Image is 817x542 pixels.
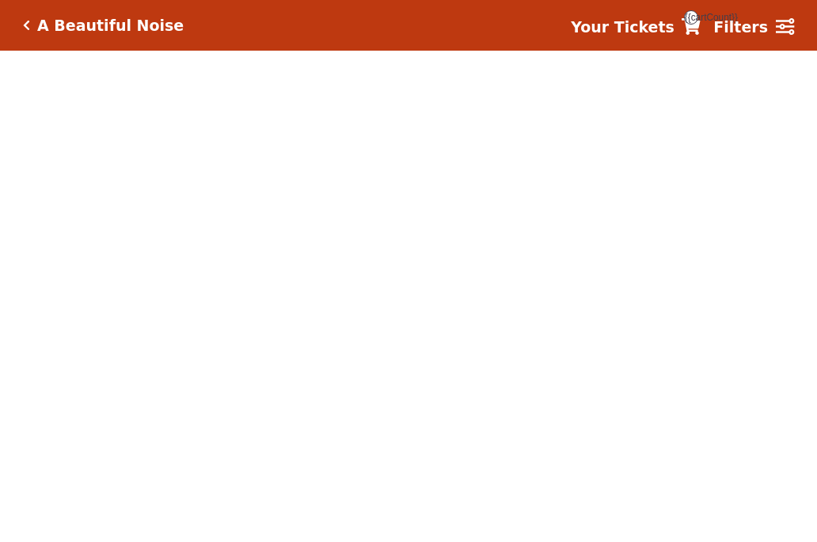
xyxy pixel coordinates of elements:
[713,18,768,36] strong: Filters
[684,10,698,25] span: {{cartCount}}
[37,17,184,35] h5: A Beautiful Noise
[713,16,794,39] a: Filters
[571,18,674,36] strong: Your Tickets
[571,16,701,39] a: Your Tickets {{cartCount}}
[23,20,30,31] a: Click here to go back to filters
